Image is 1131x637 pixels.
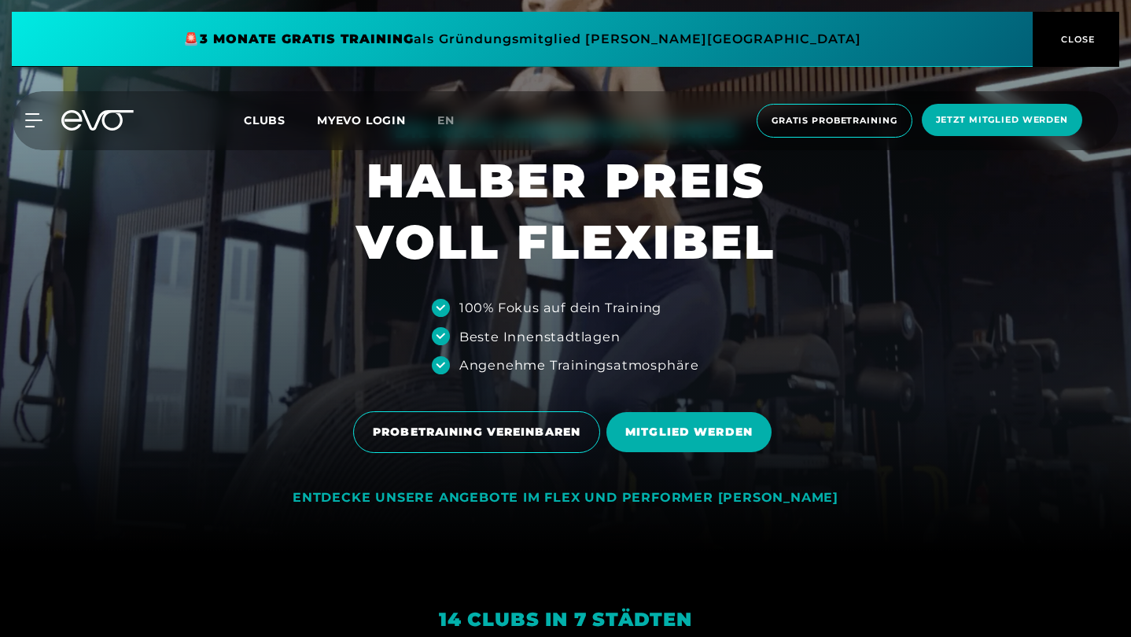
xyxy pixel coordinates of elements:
span: MITGLIED WERDEN [625,424,753,440]
a: Gratis Probetraining [752,104,917,138]
div: ENTDECKE UNSERE ANGEBOTE IM FLEX UND PERFORMER [PERSON_NAME] [293,490,838,506]
a: Clubs [244,112,317,127]
span: Gratis Probetraining [772,114,897,127]
a: MYEVO LOGIN [317,113,406,127]
a: en [437,112,473,130]
span: CLOSE [1057,32,1096,46]
a: MITGLIED WERDEN [606,400,778,464]
div: Beste Innenstadtlagen [459,327,621,346]
span: Clubs [244,113,286,127]
a: PROBETRAINING VEREINBAREN [353,400,606,465]
a: Jetzt Mitglied werden [917,104,1087,138]
em: 14 Clubs in 7 Städten [439,608,692,631]
span: en [437,113,455,127]
h1: HALBER PREIS VOLL FLEXIBEL [356,150,775,273]
span: Jetzt Mitglied werden [936,113,1068,127]
button: CLOSE [1033,12,1119,67]
div: Angenehme Trainingsatmosphäre [459,355,699,374]
div: 100% Fokus auf dein Training [459,298,661,317]
span: PROBETRAINING VEREINBAREN [373,424,580,440]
